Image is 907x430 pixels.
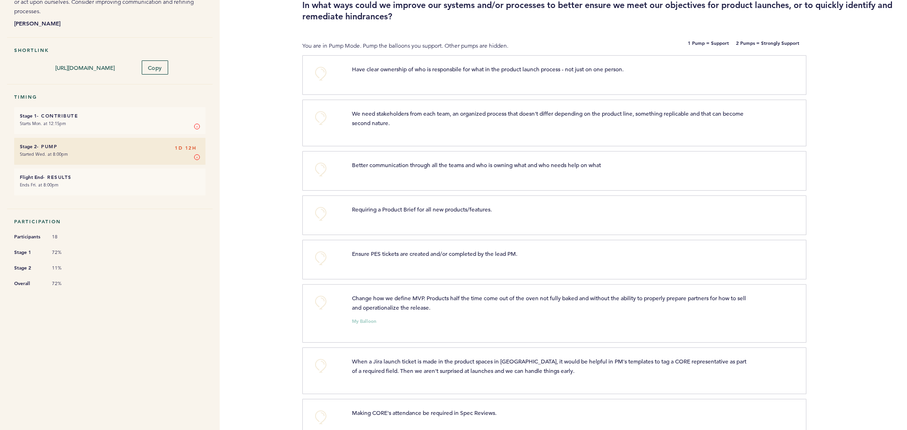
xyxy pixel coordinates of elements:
[52,280,80,287] span: 72%
[20,151,68,157] time: Started Wed. at 8:00pm
[352,161,601,169] span: Better communication through all the teams and who is owning what and who needs help on what
[352,110,745,126] span: We need stakeholders from each team, an organized process that doesn't differ depending on the pr...
[52,265,80,271] span: 11%
[302,41,598,51] p: You are in Pump Mode. Pump the balloons you support. Other pumps are hidden.
[14,94,205,100] h5: Timing
[14,47,205,53] h5: Shortlink
[688,41,729,51] b: 1 Pump = Support
[352,65,624,73] span: Have clear ownership of who is responsbile for what in the product launch process - not just on o...
[20,143,200,150] h6: - Pump
[20,182,59,188] time: Ends Fri. at 8:00pm
[352,409,496,416] span: Making CORE's attendance be required in Spec Reviews.
[148,64,162,71] span: Copy
[14,279,43,288] span: Overall
[142,60,168,75] button: Copy
[52,249,80,256] span: 72%
[20,143,37,150] small: Stage 2
[352,294,747,311] span: Change how we define MVP. Products half the time come out of the oven not fully baked and without...
[20,174,43,180] small: Flight End
[20,174,200,180] h6: - Results
[14,18,205,28] b: [PERSON_NAME]
[14,263,43,273] span: Stage 2
[14,219,205,225] h5: Participation
[20,113,200,119] h6: - Contribute
[52,234,80,240] span: 18
[20,113,37,119] small: Stage 1
[14,248,43,257] span: Stage 1
[20,120,66,126] time: Starts Mon. at 12:15pm
[14,232,43,242] span: Participants
[352,205,492,213] span: Requiring a Product Brief for all new products/features.
[352,250,517,257] span: Ensure PES tickets are created and/or completed by the lead PM.
[736,41,799,51] b: 2 Pumps = Strongly Support
[175,143,196,153] span: 1D 12H
[352,319,376,324] small: My Balloon
[352,357,748,374] span: When a Jira launch ticket is made in the product spaces in [GEOGRAPHIC_DATA], it would be helpful...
